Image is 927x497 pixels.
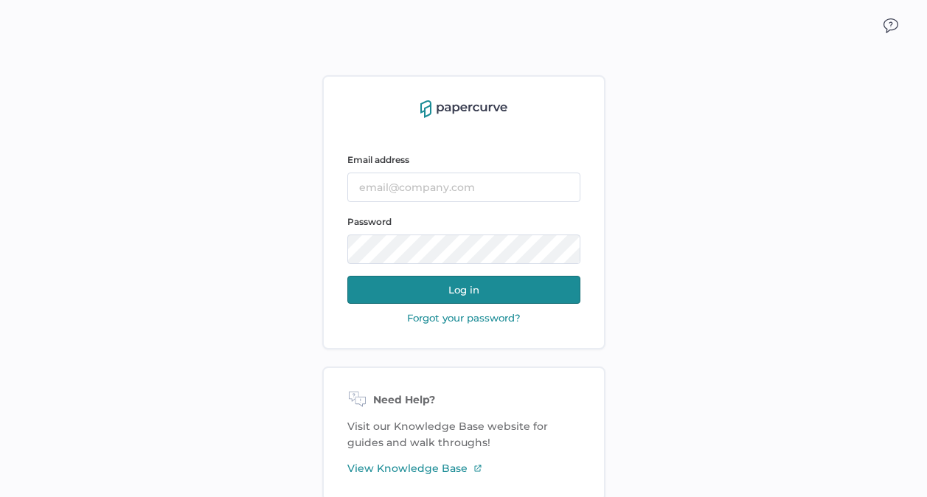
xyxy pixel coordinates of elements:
div: Need Help? [347,392,580,409]
img: icon_chat.2bd11823.svg [883,18,898,33]
button: Forgot your password? [403,311,525,324]
img: external-link-icon-3.58f4c051.svg [473,464,482,473]
span: Password [347,216,392,227]
img: papercurve-logo-colour.7244d18c.svg [420,100,507,118]
img: need-help-icon.d526b9f7.svg [347,392,367,409]
span: Email address [347,154,409,165]
input: email@company.com [347,173,580,202]
button: Log in [347,276,580,304]
span: View Knowledge Base [347,460,468,476]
